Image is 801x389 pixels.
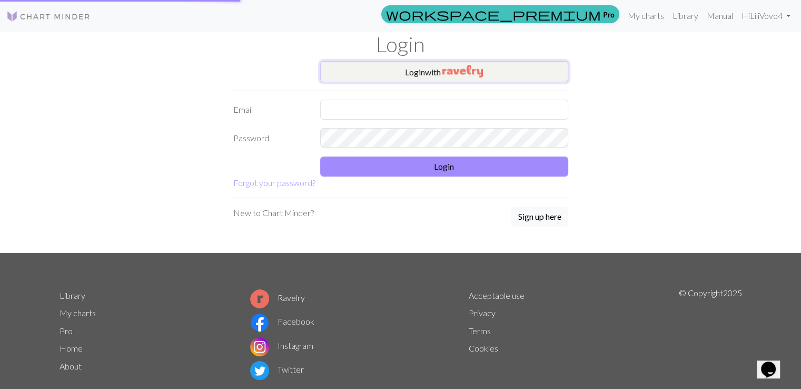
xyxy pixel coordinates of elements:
label: Password [227,128,314,148]
a: Instagram [250,341,313,351]
a: HiLiliVovo4 [737,5,795,26]
a: Pro [381,5,619,23]
a: Library [668,5,703,26]
a: Pro [60,326,73,336]
img: Instagram logo [250,337,269,356]
button: Login [320,157,568,177]
a: Ravelry [250,293,305,303]
a: Home [60,343,83,353]
a: Cookies [469,343,498,353]
a: My charts [60,308,96,318]
p: © Copyright 2025 [679,287,742,383]
a: Acceptable use [469,290,525,300]
a: Facebook [250,316,314,326]
img: Ravelry logo [250,289,269,308]
a: Library [60,290,85,300]
button: Loginwith [320,61,568,82]
img: Twitter logo [250,361,269,380]
a: Manual [703,5,737,26]
a: Sign up here [511,207,568,228]
a: Terms [469,326,491,336]
a: About [60,361,82,371]
span: workspace_premium [386,7,601,22]
a: Forgot your password? [233,178,315,188]
label: Email [227,100,314,120]
img: Ravelry [442,65,483,77]
a: My charts [624,5,668,26]
img: Logo [6,10,91,23]
a: Twitter [250,364,304,374]
img: Facebook logo [250,313,269,332]
a: Privacy [469,308,496,318]
button: Sign up here [511,207,568,227]
p: New to Chart Minder? [233,207,314,219]
iframe: chat widget [757,347,790,378]
h1: Login [53,32,748,57]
